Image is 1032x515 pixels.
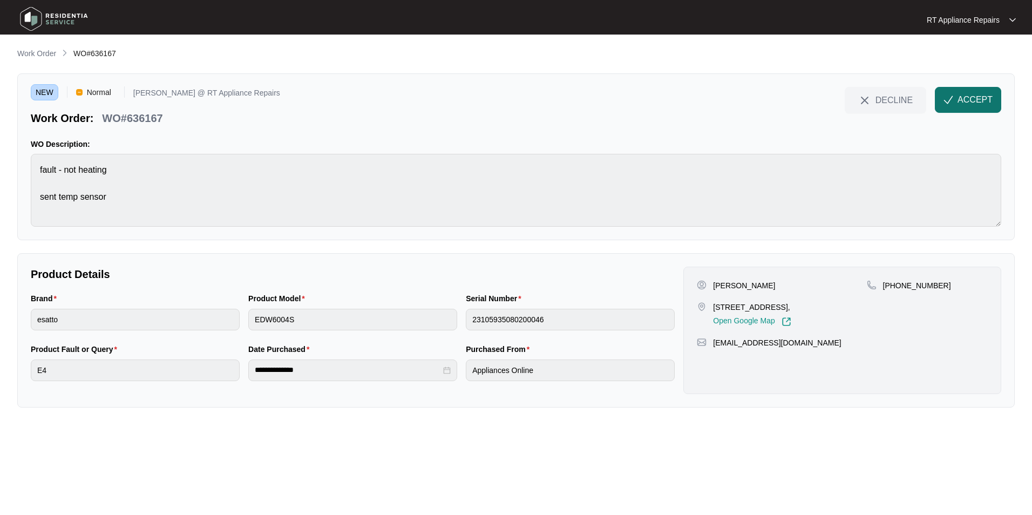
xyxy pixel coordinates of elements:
[15,48,58,60] a: Work Order
[466,309,675,330] input: Serial Number
[697,302,707,311] img: map-pin
[782,317,791,327] img: Link-External
[883,280,951,291] p: [PHONE_NUMBER]
[697,337,707,347] img: map-pin
[248,293,309,304] label: Product Model
[1009,17,1016,23] img: dropdown arrow
[31,154,1001,227] textarea: fault - not heating sent temp sensor
[255,364,441,376] input: Date Purchased
[867,280,877,290] img: map-pin
[713,280,775,291] p: [PERSON_NAME]
[248,309,457,330] input: Product Model
[60,49,69,57] img: chevron-right
[31,309,240,330] input: Brand
[31,360,240,381] input: Product Fault or Query
[927,15,1000,25] p: RT Appliance Repairs
[466,360,675,381] input: Purchased From
[31,267,675,282] p: Product Details
[697,280,707,290] img: user-pin
[31,293,61,304] label: Brand
[31,344,121,355] label: Product Fault or Query
[31,139,1001,150] p: WO Description:
[935,87,1001,113] button: check-IconACCEPT
[133,89,280,100] p: [PERSON_NAME] @ RT Appliance Repairs
[713,317,791,327] a: Open Google Map
[102,111,162,126] p: WO#636167
[17,48,56,59] p: Work Order
[943,95,953,105] img: check-Icon
[845,87,926,113] button: close-IconDECLINE
[875,94,913,106] span: DECLINE
[958,93,993,106] span: ACCEPT
[16,3,92,35] img: residentia service logo
[466,293,525,304] label: Serial Number
[76,89,83,96] img: Vercel Logo
[73,49,116,58] span: WO#636167
[713,337,841,348] p: [EMAIL_ADDRESS][DOMAIN_NAME]
[466,344,534,355] label: Purchased From
[31,84,58,100] span: NEW
[858,94,871,107] img: close-Icon
[713,302,791,313] p: [STREET_ADDRESS],
[83,84,116,100] span: Normal
[31,111,93,126] p: Work Order:
[248,344,314,355] label: Date Purchased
